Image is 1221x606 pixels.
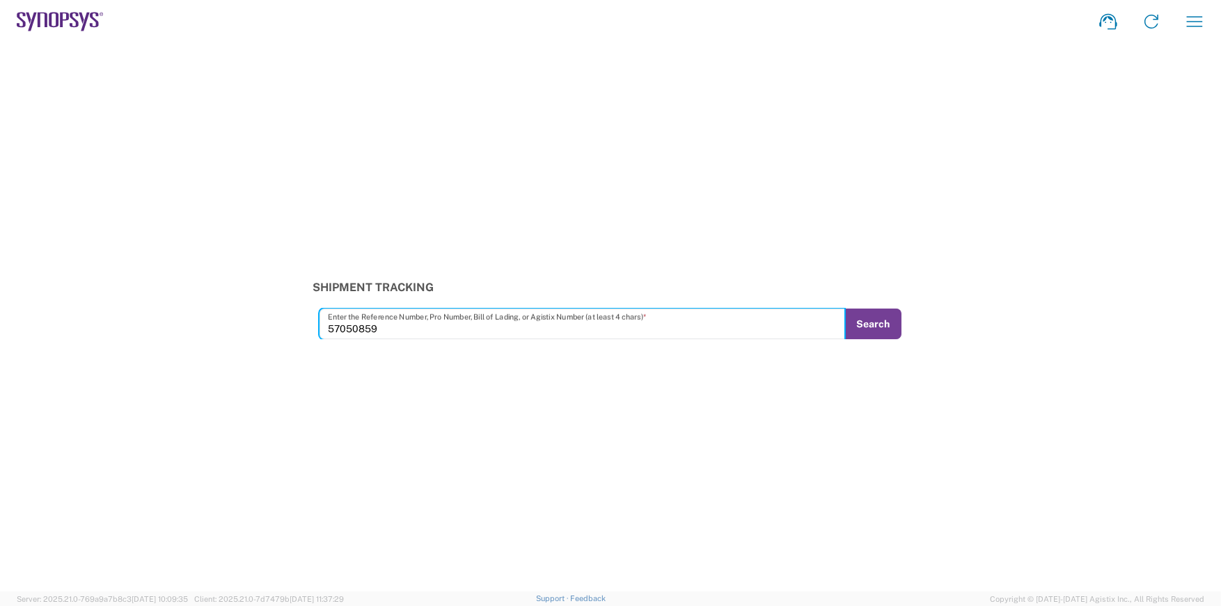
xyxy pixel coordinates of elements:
a: Support [536,594,571,603]
h3: Shipment Tracking [313,281,908,294]
button: Search [844,309,901,339]
a: Feedback [570,594,606,603]
span: Server: 2025.21.0-769a9a7b8c3 [17,595,188,603]
span: Copyright © [DATE]-[DATE] Agistix Inc., All Rights Reserved [990,593,1204,605]
span: Client: 2025.21.0-7d7479b [194,595,344,603]
span: [DATE] 10:09:35 [132,595,188,603]
span: [DATE] 11:37:29 [290,595,344,603]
